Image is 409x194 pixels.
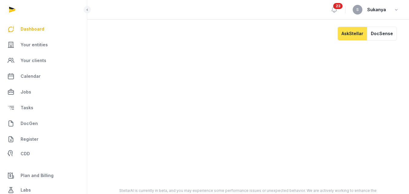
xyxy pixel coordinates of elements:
[5,85,82,99] a: Jobs
[21,120,38,127] span: DocGen
[21,57,46,64] span: Your clients
[5,53,82,68] a: Your clients
[333,3,343,9] span: 23
[21,25,44,33] span: Dashboard
[367,6,386,13] span: Sukanya
[21,136,38,143] span: Register
[21,104,33,111] span: Tasks
[21,41,48,48] span: Your entities
[21,88,31,96] span: Jobs
[5,22,82,36] a: Dashboard
[5,100,82,115] a: Tasks
[21,172,54,179] span: Plan and Billing
[21,73,41,80] span: Calendar
[21,186,31,194] span: Labs
[338,27,367,41] button: AskStellar
[356,8,359,12] span: S
[367,27,397,41] button: DocSense
[5,116,82,131] a: DocGen
[5,148,82,160] a: CDD
[5,38,82,52] a: Your entities
[5,168,82,183] a: Plan and Billing
[5,132,82,146] a: Register
[21,150,30,157] span: CDD
[353,5,362,15] button: S
[5,69,82,84] a: Calendar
